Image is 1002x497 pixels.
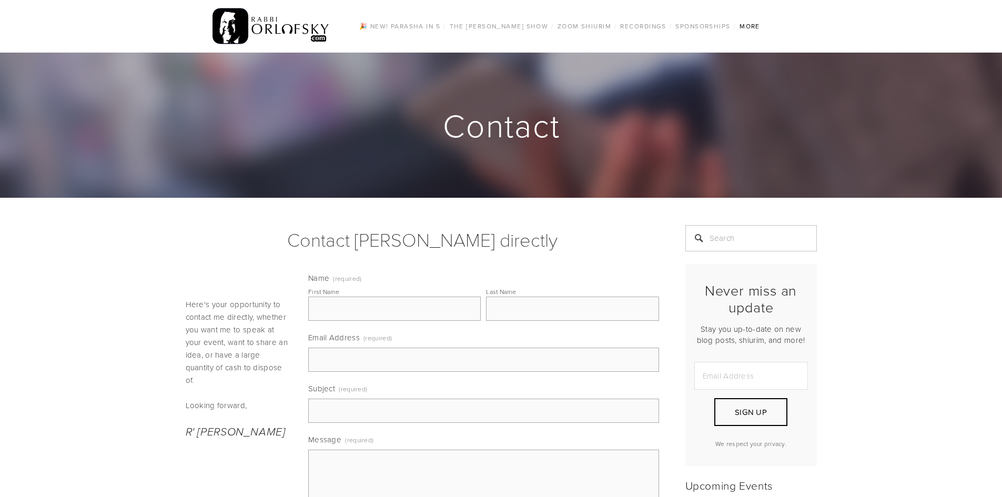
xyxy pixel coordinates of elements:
span: / [443,22,446,31]
p: We respect your privacy. [694,439,808,448]
input: Search [685,225,817,251]
span: (required) [363,330,392,346]
span: (required) [345,432,373,448]
p: Here's your opportunity to contact me directly, whether you want me to speak at your event, want ... [186,298,291,387]
div: Last Name [486,287,516,296]
span: Email Address [308,332,360,343]
a: Zoom Shiurim [554,19,614,33]
a: The [PERSON_NAME] Show [447,19,552,33]
span: / [551,22,554,31]
button: Sign Up [714,398,787,426]
h1: Contact [186,108,818,142]
a: More [736,19,763,33]
p: Looking forward, [186,399,291,412]
a: 🎉 NEW! Parasha in 5 [356,19,443,33]
span: Subject [308,383,335,394]
span: Sign Up [735,407,767,418]
span: Name [308,272,329,283]
h2: Never miss an update [694,282,808,316]
span: / [614,22,617,31]
div: First Name [308,287,339,296]
span: / [670,22,672,31]
input: Email Address [694,362,808,390]
p: Stay you up-to-date on new blog posts, shiurim, and more! [694,323,808,346]
a: Sponsorships [672,19,733,33]
a: Recordings [617,19,669,33]
span: / [734,22,736,31]
em: R' [PERSON_NAME] [186,425,286,439]
h2: Upcoming Events [685,479,817,492]
h1: Contact [PERSON_NAME] directly [186,225,659,253]
img: RabbiOrlofsky.com [212,6,330,47]
span: (required) [333,276,361,282]
span: (required) [339,381,367,397]
span: Message [308,434,341,445]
